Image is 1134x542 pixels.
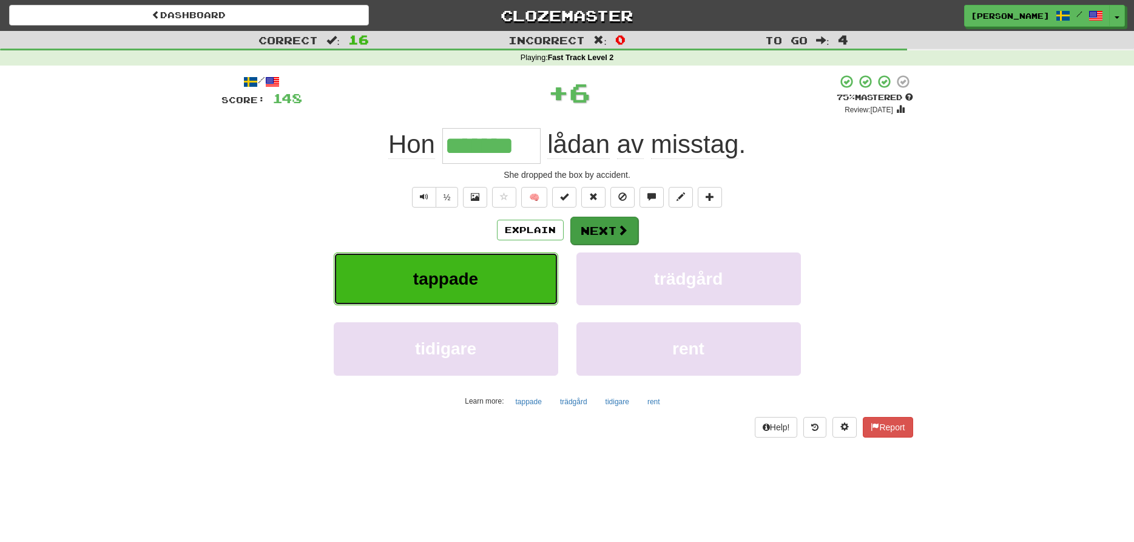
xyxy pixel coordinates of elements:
button: Discuss sentence (alt+u) [640,187,664,208]
div: / [221,74,302,89]
span: lådan [547,130,610,159]
button: tappade [334,252,558,305]
button: tidigare [334,322,558,375]
button: tidigare [599,393,636,411]
span: av [617,130,644,159]
small: Review: [DATE] [845,106,893,114]
span: / [1076,10,1082,18]
button: Show image (alt+x) [463,187,487,208]
button: tappade [508,393,548,411]
div: Text-to-speech controls [410,187,459,208]
span: [PERSON_NAME] [971,10,1050,21]
span: trädgård [654,269,723,288]
span: tidigare [415,339,476,358]
span: : [593,35,607,46]
button: Next [570,217,638,245]
button: Edit sentence (alt+d) [669,187,693,208]
button: 🧠 [521,187,547,208]
button: trädgård [553,393,594,411]
button: Report [863,417,913,438]
span: + [548,74,569,110]
button: Play sentence audio (ctl+space) [412,187,436,208]
button: trädgård [576,252,801,305]
button: Favorite sentence (alt+f) [492,187,516,208]
button: Add to collection (alt+a) [698,187,722,208]
small: Learn more: [465,397,504,405]
span: . [541,130,746,159]
span: 16 [348,32,369,47]
span: 0 [615,32,626,47]
button: Ignore sentence (alt+i) [610,187,635,208]
span: : [326,35,340,46]
button: rent [576,322,801,375]
span: 75 % [837,92,855,102]
a: [PERSON_NAME] / [964,5,1110,27]
span: 148 [272,90,302,106]
span: To go [765,34,808,46]
button: Explain [497,220,564,240]
span: Hon [388,130,435,159]
span: rent [672,339,704,358]
button: Reset to 0% Mastered (alt+r) [581,187,606,208]
span: 6 [569,77,590,107]
span: tappade [413,269,478,288]
span: : [816,35,829,46]
button: Round history (alt+y) [803,417,826,438]
div: Mastered [837,92,913,103]
strong: Fast Track Level 2 [548,53,614,62]
div: She dropped the box by accident. [221,169,913,181]
span: Score: [221,95,265,105]
button: Set this sentence to 100% Mastered (alt+m) [552,187,576,208]
button: ½ [436,187,459,208]
span: 4 [838,32,848,47]
a: Clozemaster [387,5,747,26]
button: rent [641,393,667,411]
span: Incorrect [508,34,585,46]
span: Correct [258,34,318,46]
span: misstag [651,130,739,159]
a: Dashboard [9,5,369,25]
button: Help! [755,417,798,438]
